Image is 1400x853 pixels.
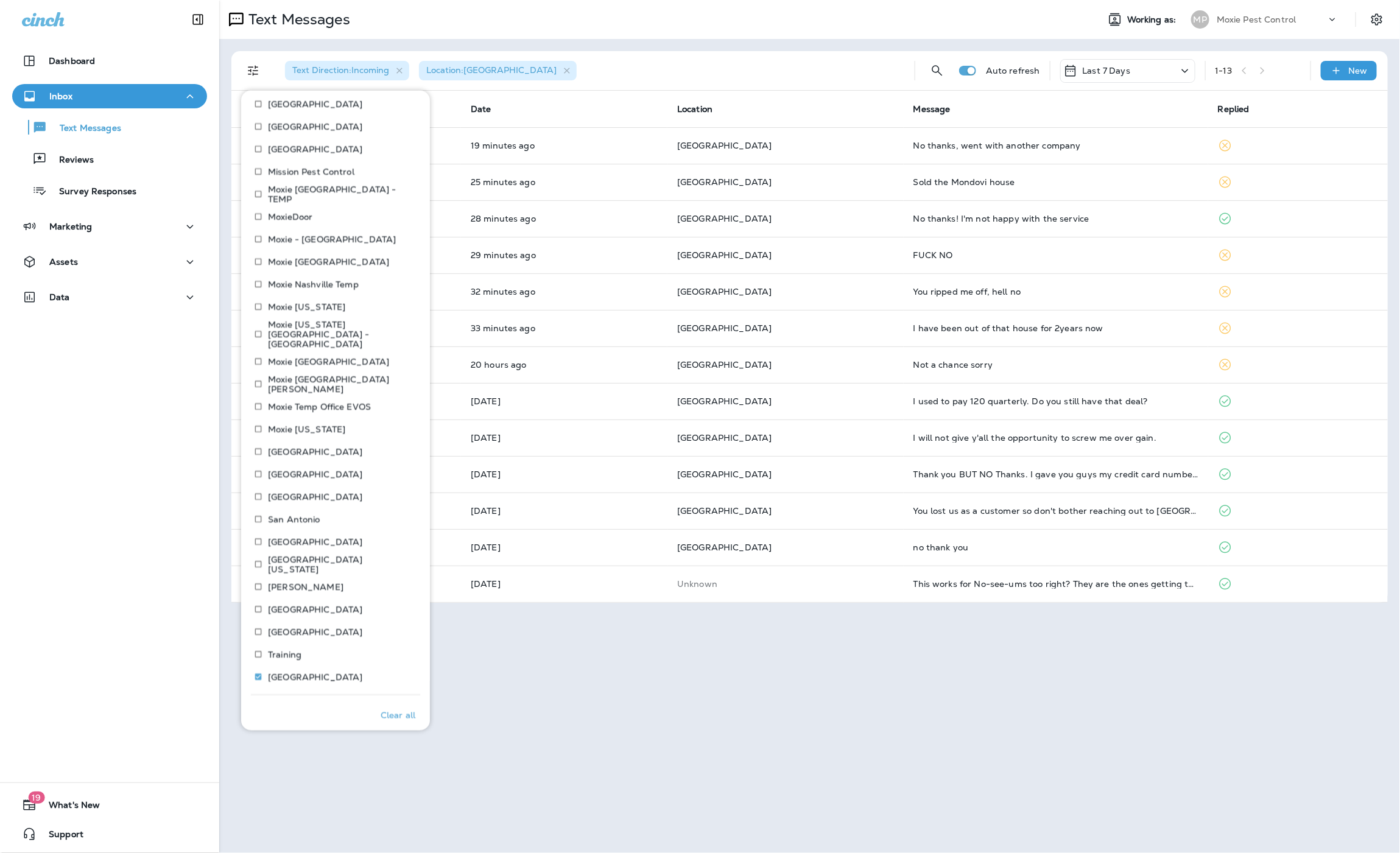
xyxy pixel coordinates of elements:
p: Moxie [GEOGRAPHIC_DATA] - TEMP [268,184,410,203]
div: I have been out of that house for 2years now [913,323,1198,333]
div: This works for No-see-ums too right? They are the ones getting through the screen 😭 [913,579,1198,589]
p: Moxie - [GEOGRAPHIC_DATA] [268,234,396,244]
p: [GEOGRAPHIC_DATA][US_STATE] [268,554,410,574]
p: Sep 17, 2025 11:11 AM [471,433,658,443]
p: Mission Pest Control [268,166,354,176]
p: Sep 18, 2025 11:12 AM [471,214,658,223]
div: Location:[GEOGRAPHIC_DATA] [419,61,577,80]
span: Date [471,104,491,114]
p: Text Messages [244,10,350,29]
span: Working as: [1127,15,1179,25]
button: Data [12,285,207,309]
p: [GEOGRAPHIC_DATA] [268,627,362,636]
p: New [1349,66,1368,75]
p: [GEOGRAPHIC_DATA] [268,121,362,131]
button: Search Messages [925,58,949,83]
span: [GEOGRAPHIC_DATA] [677,177,772,188]
p: This customer does not have a last location and the phone number they messaged is not assigned to... [677,579,894,589]
p: Moxie [US_STATE][GEOGRAPHIC_DATA] - [GEOGRAPHIC_DATA] [268,319,410,348]
p: San Antonio [268,514,320,524]
div: Text Direction:Incoming [285,61,409,80]
p: Sep 17, 2025 11:03 AM [471,542,658,552]
p: Training [268,649,301,659]
div: I used to pay 120 quarterly. Do you still have that deal? [913,396,1198,406]
div: FUCK NO [913,250,1198,260]
div: no thank you [913,542,1198,552]
span: [GEOGRAPHIC_DATA] [677,396,772,407]
span: Location : [GEOGRAPHIC_DATA] [426,65,557,75]
span: Location [677,104,712,114]
p: Dashboard [49,56,95,66]
span: Text Direction : Incoming [292,65,389,75]
span: [GEOGRAPHIC_DATA] [677,286,772,297]
button: Clear all [376,700,420,730]
p: Moxie [GEOGRAPHIC_DATA] [268,256,389,266]
span: [GEOGRAPHIC_DATA] [677,323,772,334]
p: [GEOGRAPHIC_DATA] [268,144,362,153]
button: Inbox [12,84,207,108]
p: Moxie Temp Office EVOS [268,401,371,411]
p: Sep 18, 2025 11:07 AM [471,287,658,297]
p: Clear all [381,710,415,720]
div: Not a chance sorry [913,360,1198,370]
button: Survey Responses [12,178,207,203]
span: [GEOGRAPHIC_DATA] [677,469,772,480]
button: Settings [1366,9,1388,30]
div: Thank you BUT NO Thanks. I gave you guys my credit card number and it was almost impossible to st... [913,469,1198,479]
p: Sep 18, 2025 11:14 AM [471,177,658,187]
span: [GEOGRAPHIC_DATA] [677,213,772,224]
p: [GEOGRAPHIC_DATA] [268,604,362,614]
p: Sep 18, 2025 11:10 AM [471,250,658,260]
span: Support [37,829,83,844]
span: What's New [37,800,100,815]
span: [GEOGRAPHIC_DATA] [677,250,772,261]
div: Sold the Mondovi house [913,177,1198,187]
span: Replied [1218,104,1250,114]
button: Dashboard [12,49,207,73]
p: Sep 18, 2025 11:21 AM [471,141,658,150]
div: You lost us as a customer so don't bother reaching out to us..the damage was done [913,506,1198,516]
span: 19 [28,792,44,804]
button: Support [12,822,207,846]
p: Sep 17, 2025 11:03 AM [471,506,658,516]
div: No thanks, went with another company [913,141,1198,150]
span: [GEOGRAPHIC_DATA] [677,542,772,553]
p: Sep 11, 2025 12:00 PM [471,579,658,589]
p: [PERSON_NAME] [268,581,343,591]
p: Sep 18, 2025 11:06 AM [471,323,658,333]
p: [GEOGRAPHIC_DATA] [268,491,362,501]
span: [GEOGRAPHIC_DATA] [677,359,772,370]
p: Moxie [US_STATE] [268,424,345,434]
p: Sep 17, 2025 11:10 AM [471,469,658,479]
p: Auto refresh [986,66,1040,75]
p: [GEOGRAPHIC_DATA] [268,536,362,546]
div: No thanks! I'm not happy with the service [913,214,1198,223]
p: Moxie [GEOGRAPHIC_DATA] [268,356,389,366]
div: Filters [241,83,430,731]
button: Filters [241,58,266,83]
p: Assets [49,257,78,267]
p: Data [49,292,70,302]
p: Reviews [47,155,94,166]
p: Moxie [GEOGRAPHIC_DATA][PERSON_NAME] [268,374,410,393]
p: Sep 17, 2025 03:20 PM [471,360,658,370]
button: 19What's New [12,793,207,817]
p: [GEOGRAPHIC_DATA] [268,672,362,681]
p: Moxie Nashville Temp [268,279,359,289]
p: [GEOGRAPHIC_DATA] [268,469,362,479]
div: You ripped me off, hell no [913,287,1198,297]
span: [GEOGRAPHIC_DATA] [677,505,772,516]
p: Moxie Pest Control [1217,15,1296,24]
button: Reviews [12,146,207,172]
p: Marketing [49,222,92,231]
button: Assets [12,250,207,274]
span: Message [913,104,951,114]
p: MoxieDoor [268,211,312,221]
p: Moxie [US_STATE] [268,301,345,311]
div: I will not give y'all the opportunity to screw me over gain. [913,433,1198,443]
p: Survey Responses [47,186,136,198]
button: Marketing [12,214,207,239]
p: Sep 17, 2025 11:32 AM [471,396,658,406]
button: Collapse Sidebar [181,7,215,32]
span: [GEOGRAPHIC_DATA] [677,140,772,151]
